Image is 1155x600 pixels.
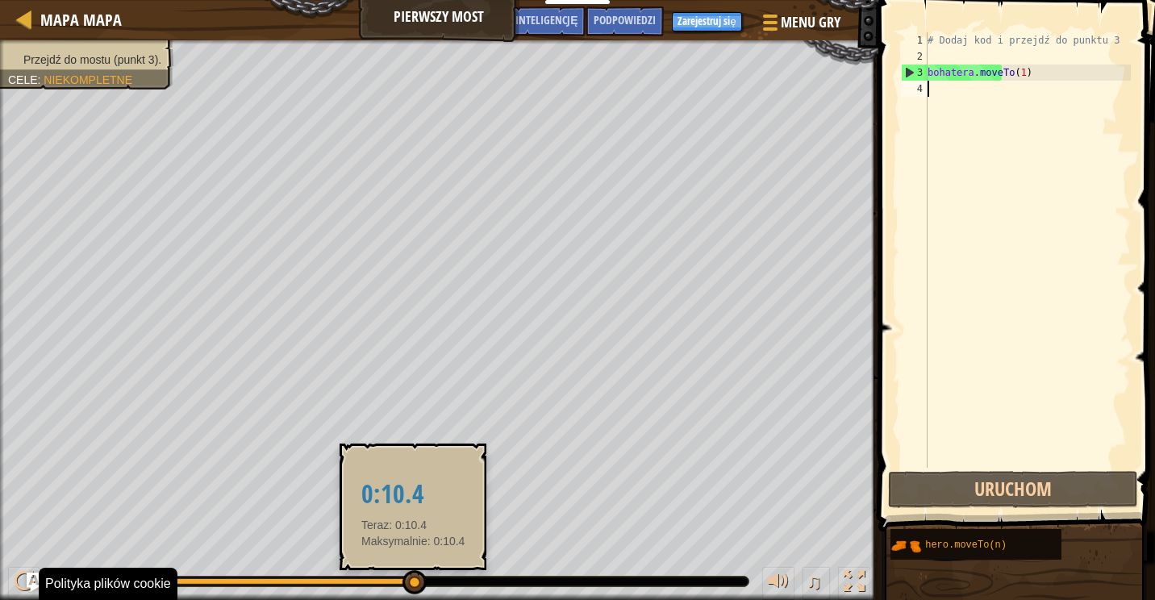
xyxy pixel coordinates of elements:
button: Menu gry [750,6,850,44]
button: Zarejestruj się [672,12,741,31]
span: Podpowiedzi [594,12,656,27]
span: : [38,73,44,86]
span: Cele [8,73,38,86]
font: 1 [917,35,923,46]
font: Teraz: 0:10.4 Maksymalnie: 0:10.4 [361,519,465,548]
span: Niekompletne [44,73,132,86]
div: Polityka plików cookie [39,568,177,600]
button: Zapytaj sztuczną inteligencję [27,573,46,592]
button: Dopasuj głośność [762,567,794,600]
span: Przejdź do mostu (punkt 3). [23,53,161,66]
span: Mapa Mapa [40,9,122,31]
a: Mapa Mapa [32,9,122,31]
span: ♫ [806,569,822,594]
span: Zapytaj sztuczną inteligencję [429,12,577,27]
font: 3 [917,67,923,78]
button: Toggle fullscreen [838,567,870,600]
font: 4 [917,83,923,94]
font: 2 [917,51,923,62]
span: hero.moveTo(n) [925,540,1007,551]
h2: 0:10.4 [361,481,465,509]
button: Ctrl + P: Play [8,567,40,600]
img: portrait.png [890,531,921,561]
button: Uruchom [888,471,1138,508]
li: Move to the bridge (point 3). [8,52,161,68]
button: Zapytaj sztuczną inteligencję [421,6,586,36]
button: ♫ [803,567,830,600]
span: Menu gry [781,12,840,33]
